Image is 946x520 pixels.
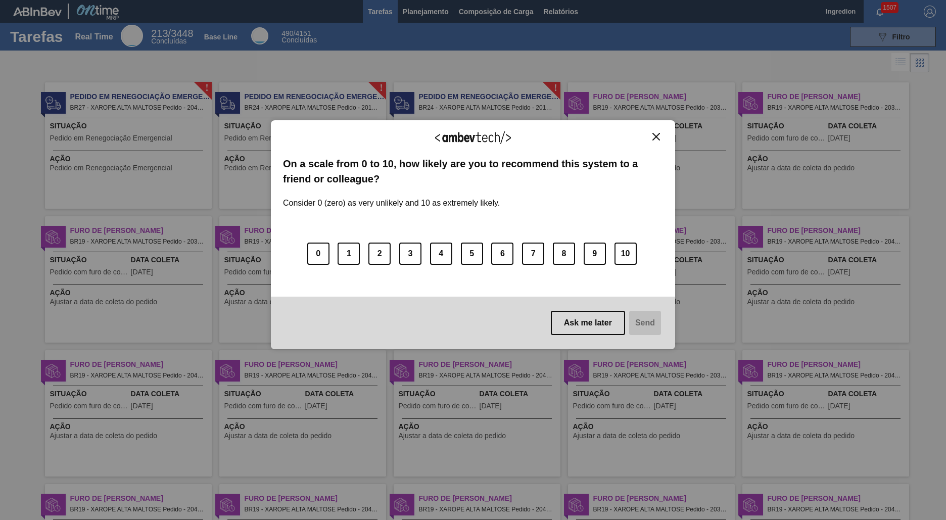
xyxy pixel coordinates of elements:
[435,131,511,144] img: Logo Ambevtech
[522,243,544,265] button: 7
[649,132,663,141] button: Close
[652,133,660,140] img: Close
[491,243,513,265] button: 6
[551,311,625,335] button: Ask me later
[307,243,329,265] button: 0
[553,243,575,265] button: 8
[338,243,360,265] button: 1
[430,243,452,265] button: 4
[283,156,663,187] label: On a scale from 0 to 10, how likely are you to recommend this system to a friend or colleague?
[614,243,637,265] button: 10
[283,186,500,208] label: Consider 0 (zero) as very unlikely and 10 as extremely likely.
[584,243,606,265] button: 9
[399,243,421,265] button: 3
[368,243,391,265] button: 2
[461,243,483,265] button: 5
